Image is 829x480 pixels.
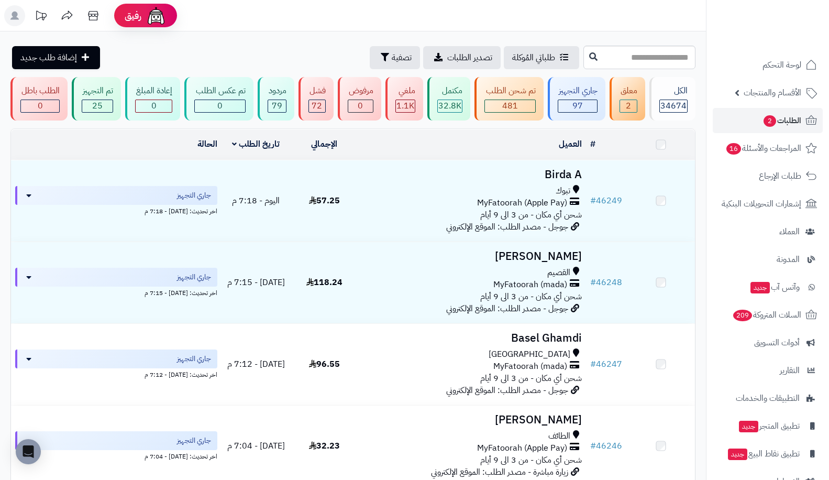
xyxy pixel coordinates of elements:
span: جديد [739,421,758,432]
span: جوجل - مصدر الطلب: الموقع الإلكتروني [446,384,568,397]
span: MyFatoorah (mada) [493,279,567,291]
span: 32.8K [438,100,461,112]
span: [DATE] - 7:04 م [227,440,285,452]
a: المراجعات والأسئلة16 [713,136,823,161]
span: القصيم [547,267,570,279]
span: 97 [572,100,583,112]
span: 32.23 [309,440,340,452]
span: جاري التجهيز [177,190,211,201]
a: الطلب باطل 0 [8,77,70,121]
span: السلات المتروكة [732,308,801,322]
span: 2 [626,100,631,112]
div: 72 [309,100,325,112]
div: 0 [348,100,373,112]
span: التطبيقات والخدمات [736,391,800,406]
div: جاري التجهيز [558,85,598,97]
a: الحالة [197,138,217,150]
span: جديد [728,449,747,460]
a: أدوات التسويق [713,330,823,355]
span: رفيق [125,9,141,22]
a: المدونة [713,247,823,272]
span: 34674 [660,100,687,112]
a: السلات المتروكة209 [713,302,823,328]
a: تطبيق نقاط البيعجديد [713,441,823,466]
a: مردود 79 [256,77,296,121]
span: شحن أي مكان - من 3 الى 9 أيام [480,454,582,466]
a: التطبيقات والخدمات [713,386,823,411]
a: معلق 2 [607,77,647,121]
a: وآتس آبجديد [713,275,823,300]
div: 32783 [438,100,462,112]
span: 0 [217,100,223,112]
span: الطلبات [762,113,801,128]
span: المدونة [777,252,800,267]
span: شحن أي مكان - من 3 الى 9 أيام [480,372,582,385]
span: 96.55 [309,358,340,370]
span: تصدير الطلبات [447,51,492,64]
span: جاري التجهيز [177,272,211,282]
a: #46248 [590,276,622,289]
div: 0 [136,100,172,112]
div: اخر تحديث: [DATE] - 7:15 م [15,287,217,298]
span: تصفية [392,51,412,64]
span: 1.1K [396,100,414,112]
div: اخر تحديث: [DATE] - 7:04 م [15,450,217,461]
span: 72 [312,100,322,112]
span: تطبيق نقاط البيع [727,446,800,461]
div: فشل [308,85,326,97]
span: شحن أي مكان - من 3 الى 9 أيام [480,290,582,303]
span: وآتس آب [749,280,800,294]
a: #46246 [590,440,622,452]
span: جديد [750,282,770,293]
a: مرفوض 0 [336,77,383,121]
span: 16 [726,143,741,155]
h3: Birda A [363,169,582,181]
div: Open Intercom Messenger [16,439,41,464]
a: إشعارات التحويلات البنكية [713,191,823,216]
button: تصفية [370,46,420,69]
div: مكتمل [437,85,462,97]
div: الطلب باطل [20,85,60,97]
span: 481 [502,100,518,112]
a: لوحة التحكم [713,52,823,78]
span: 2 [764,115,776,127]
h3: [PERSON_NAME] [363,250,582,263]
a: تحديثات المنصة [28,5,54,29]
div: ملغي [395,85,415,97]
h3: Basel Ghamdi [363,332,582,344]
span: MyFatoorah (Apple Pay) [477,197,567,209]
a: الكل34674 [647,77,698,121]
span: 0 [358,100,363,112]
span: 0 [151,100,157,112]
span: التقارير [780,363,800,378]
a: الطلبات2 [713,108,823,133]
a: # [590,138,595,150]
span: 118.24 [306,276,342,289]
div: اخر تحديث: [DATE] - 7:18 م [15,205,217,216]
span: الأقسام والمنتجات [744,85,801,100]
span: اليوم - 7:18 م [232,194,280,207]
a: #46247 [590,358,622,370]
div: 79 [268,100,286,112]
span: العملاء [779,224,800,239]
span: لوحة التحكم [762,58,801,72]
a: #46249 [590,194,622,207]
div: 481 [485,100,535,112]
a: تم شحن الطلب 481 [472,77,545,121]
span: تبوك [556,185,570,197]
span: الطائف [548,430,570,442]
div: 2 [620,100,637,112]
a: العميل [559,138,582,150]
span: زيارة مباشرة - مصدر الطلب: الموقع الإلكتروني [431,466,568,478]
a: مكتمل 32.8K [425,77,472,121]
div: اخر تحديث: [DATE] - 7:12 م [15,368,217,379]
span: # [590,276,596,289]
div: 25 [82,100,113,112]
span: طلباتي المُوكلة [512,51,555,64]
span: # [590,358,596,370]
span: جاري التجهيز [177,435,211,446]
div: 97 [558,100,597,112]
span: 209 [733,310,752,321]
span: إضافة طلب جديد [20,51,77,64]
a: فشل 72 [296,77,336,121]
